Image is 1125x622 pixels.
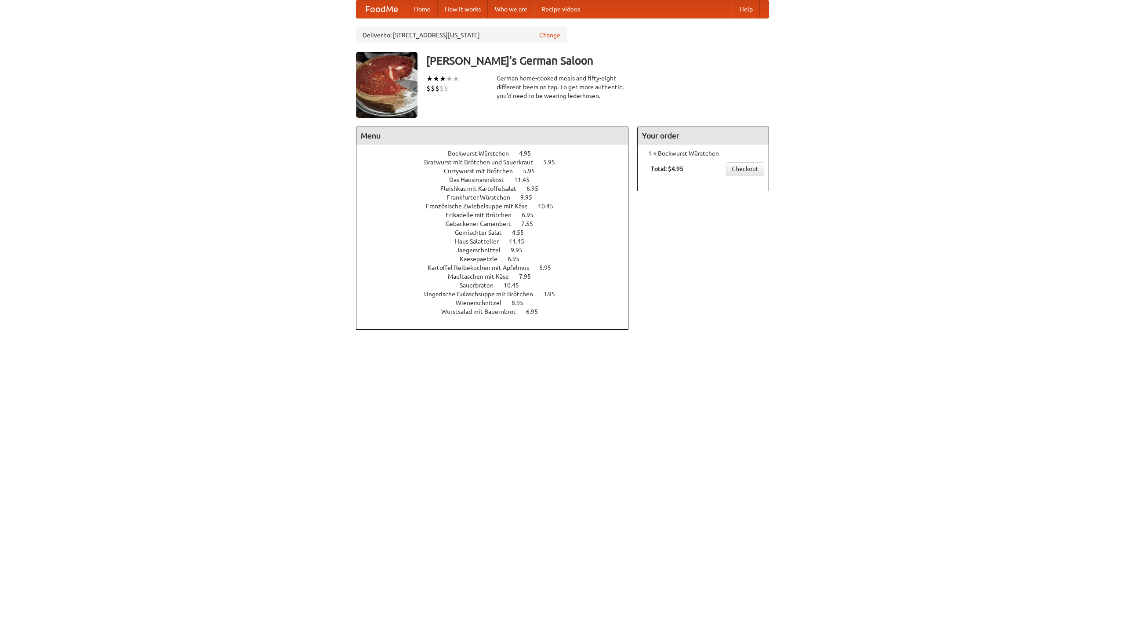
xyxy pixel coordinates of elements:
h4: Menu [356,127,628,145]
span: Wienerschnitzel [456,299,510,306]
span: 6.95 [526,185,547,192]
span: Französische Zwiebelsuppe mit Käse [426,203,537,210]
li: ★ [433,74,439,84]
a: Das Hausmannskost 11.45 [449,176,546,183]
span: 7.55 [521,220,542,227]
a: Bratwurst mit Brötchen und Sauerkraut 5.95 [424,159,571,166]
a: Kartoffel Reibekuchen mit Apfelmus 5.95 [428,264,567,271]
span: 6.95 [526,308,547,315]
h4: Your order [638,127,769,145]
li: $ [431,84,435,93]
a: Who we are [488,0,534,18]
a: Jaegerschnitzel 9.95 [456,247,539,254]
a: Gemischter Salat 4.55 [455,229,540,236]
span: Maultaschen mit Käse [448,273,518,280]
span: Bockwurst Würstchen [448,150,518,157]
span: 10.45 [504,282,528,289]
a: Kaesepaetzle 6.95 [460,255,536,262]
a: Wienerschnitzel 8.95 [456,299,540,306]
a: Recipe videos [534,0,587,18]
span: Frikadelle mit Brötchen [446,211,520,218]
a: Sauerbraten 10.45 [460,282,535,289]
span: 4.55 [512,229,533,236]
a: Fleishkas mit Kartoffelsalat 6.95 [440,185,555,192]
span: Kaesepaetzle [460,255,506,262]
span: Wurstsalad mit Bauernbrot [441,308,525,315]
li: ★ [439,74,446,84]
a: Frankfurter Würstchen 9.95 [447,194,548,201]
a: Maultaschen mit Käse 7.95 [448,273,547,280]
li: $ [444,84,448,93]
a: Haus Salatteller 11.45 [455,238,541,245]
a: How it works [438,0,488,18]
span: Fleishkas mit Kartoffelsalat [440,185,525,192]
a: Ungarische Gulaschsuppe mit Brötchen 3.95 [424,291,571,298]
span: Currywurst mit Brötchen [444,167,522,175]
span: 7.95 [519,273,540,280]
span: Frankfurter Würstchen [447,194,519,201]
span: 6.95 [522,211,542,218]
span: Das Hausmannskost [449,176,513,183]
h3: [PERSON_NAME]'s German Saloon [426,52,769,69]
a: Home [407,0,438,18]
div: Deliver to: [STREET_ADDRESS][US_STATE] [356,27,567,43]
li: $ [439,84,444,93]
a: Frikadelle mit Brötchen 6.95 [446,211,550,218]
span: 10.45 [538,203,562,210]
a: Französische Zwiebelsuppe mit Käse 10.45 [426,203,570,210]
span: 9.95 [520,194,541,201]
span: 6.95 [508,255,528,262]
a: Currywurst mit Brötchen 5.95 [444,167,551,175]
span: 8.95 [512,299,532,306]
a: Bockwurst Würstchen 4.95 [448,150,547,157]
a: Checkout [726,162,764,175]
span: 4.95 [519,150,540,157]
span: Ungarische Gulaschsuppe mit Brötchen [424,291,542,298]
span: 5.95 [539,264,560,271]
span: 3.95 [543,291,564,298]
a: Help [733,0,760,18]
span: Kartoffel Reibekuchen mit Apfelmus [428,264,538,271]
a: Change [539,31,560,40]
span: Gebackener Camenbert [446,220,520,227]
b: Total: $4.95 [651,165,683,172]
img: angular.jpg [356,52,417,118]
span: 5.95 [523,167,544,175]
a: FoodMe [356,0,407,18]
span: Bratwurst mit Brötchen und Sauerkraut [424,159,542,166]
li: ★ [453,74,459,84]
li: 1 × Bockwurst Würstchen [642,149,764,158]
a: Wurstsalad mit Bauernbrot 6.95 [441,308,554,315]
span: Haus Salatteller [455,238,508,245]
span: 11.45 [509,238,533,245]
span: Gemischter Salat [455,229,511,236]
span: Jaegerschnitzel [456,247,509,254]
li: $ [426,84,431,93]
span: 11.45 [514,176,538,183]
a: Gebackener Camenbert 7.55 [446,220,549,227]
li: ★ [446,74,453,84]
span: 5.95 [543,159,564,166]
li: $ [435,84,439,93]
li: ★ [426,74,433,84]
div: German home-cooked meals and fifty-eight different beers on tap. To get more authentic, you'd nee... [497,74,628,100]
span: Sauerbraten [460,282,502,289]
span: 9.95 [511,247,531,254]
